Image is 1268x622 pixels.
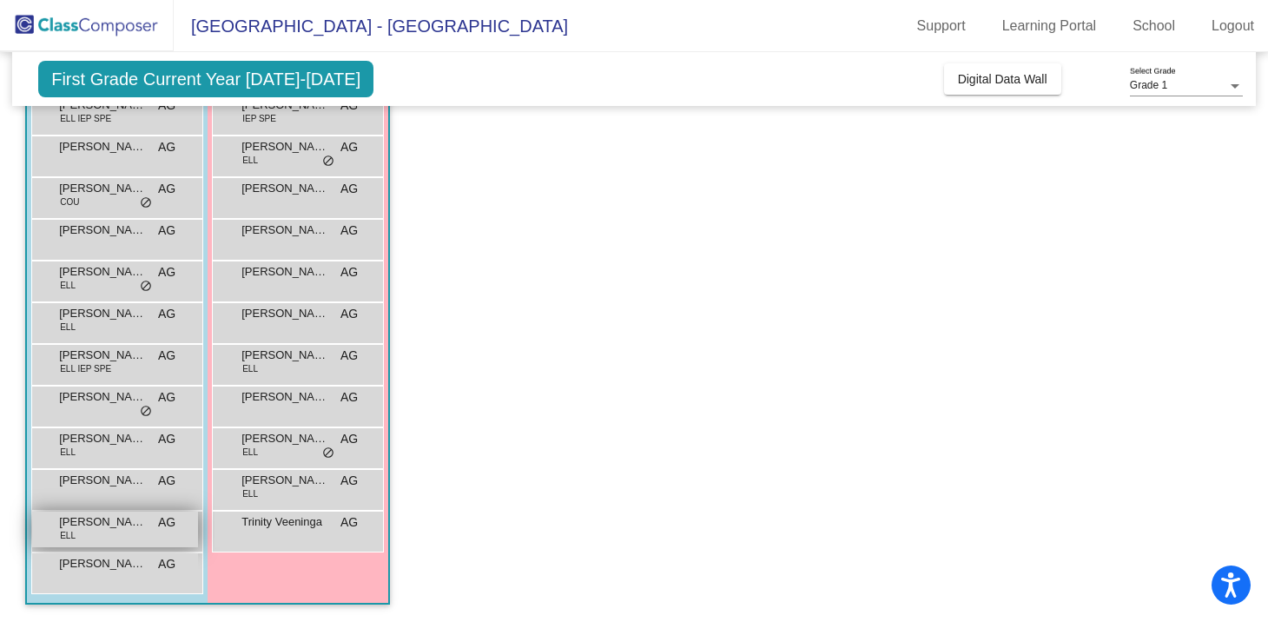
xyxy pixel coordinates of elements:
span: AG [158,430,175,448]
span: AG [158,347,175,365]
span: ELL [60,279,76,292]
span: [PERSON_NAME] [241,263,328,281]
a: Learning Portal [988,12,1111,40]
span: AG [340,305,358,323]
a: Logout [1198,12,1268,40]
span: ELL [242,487,258,500]
span: [PERSON_NAME] [241,305,328,322]
span: AG [340,388,358,407]
span: do_not_disturb_alt [140,196,152,210]
span: [PERSON_NAME] [241,138,328,155]
span: [PERSON_NAME] [59,555,146,572]
span: AG [158,388,175,407]
span: [PERSON_NAME] [241,180,328,197]
span: AG [158,555,175,573]
span: [PERSON_NAME][GEOGRAPHIC_DATA][PERSON_NAME] [59,222,146,239]
span: AG [340,472,358,490]
span: [PERSON_NAME] [59,513,146,531]
span: [PERSON_NAME] [59,430,146,447]
span: [GEOGRAPHIC_DATA] - [GEOGRAPHIC_DATA] [174,12,568,40]
span: ELL [242,154,258,167]
span: do_not_disturb_alt [322,447,334,460]
span: AG [158,138,175,156]
span: [PERSON_NAME] [241,222,328,239]
span: AG [158,513,175,532]
span: [PERSON_NAME] [59,388,146,406]
span: Grade 1 [1130,79,1167,91]
span: ELL [60,321,76,334]
span: AG [340,263,358,281]
span: [PERSON_NAME] [241,472,328,489]
span: [PERSON_NAME] [59,138,146,155]
span: ELL [60,529,76,542]
span: [PERSON_NAME] [241,388,328,406]
span: AG [158,222,175,240]
a: Support [903,12,980,40]
span: [PERSON_NAME] [59,472,146,489]
span: AG [158,305,175,323]
span: ELL [60,446,76,459]
span: AG [340,347,358,365]
span: AG [340,180,358,198]
span: do_not_disturb_alt [140,405,152,419]
span: Trinity Veeninga [241,513,328,531]
span: AG [340,138,358,156]
span: First Grade Current Year [DATE]-[DATE] [38,61,373,97]
span: AG [158,180,175,198]
span: [PERSON_NAME] [59,180,146,197]
span: IEP SPE [242,112,276,125]
span: [PERSON_NAME] [59,263,146,281]
span: [PERSON_NAME] [59,347,146,364]
span: AG [340,513,358,532]
span: AG [158,472,175,490]
span: COU [60,195,79,208]
span: ELL IEP SPE [60,362,111,375]
span: ELL [242,362,258,375]
span: [PERSON_NAME] [241,347,328,364]
button: Digital Data Wall [944,63,1061,95]
span: AG [340,222,358,240]
span: AG [340,430,358,448]
span: [PERSON_NAME] [59,305,146,322]
a: School [1119,12,1189,40]
span: do_not_disturb_alt [322,155,334,169]
span: ELL [242,446,258,459]
span: [PERSON_NAME] [241,430,328,447]
span: do_not_disturb_alt [140,280,152,294]
span: AG [158,263,175,281]
span: ELL IEP SPE [60,112,111,125]
span: Digital Data Wall [958,72,1047,86]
